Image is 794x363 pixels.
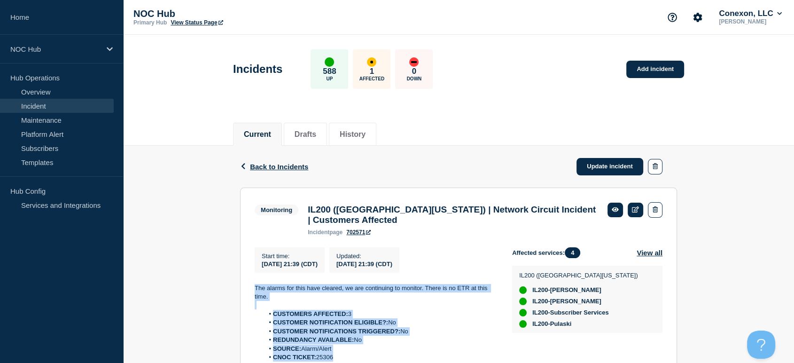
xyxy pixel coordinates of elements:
div: up [519,309,527,316]
button: View all [637,247,662,258]
p: Up [326,76,333,81]
strong: CUSTOMER NOTIFICATION ELIGIBLE?: [273,319,388,326]
button: History [340,130,366,139]
iframe: Help Scout Beacon - Open [747,331,775,359]
span: Affected services: [512,247,585,258]
div: up [519,286,527,294]
span: IL200-Pulaski [532,320,571,328]
div: affected [367,57,376,67]
li: 25306 [264,353,498,362]
div: up [519,320,527,328]
div: up [519,298,527,305]
button: Back to Incidents [240,163,308,171]
strong: CNOC TICKET: [273,354,316,361]
button: Current [244,130,271,139]
h3: IL200 ([GEOGRAPHIC_DATA][US_STATE]) | Network Circuit Incident | Customers Affected [308,205,598,225]
p: 0 [412,67,416,76]
p: page [308,229,343,236]
button: Conexon, LLC [717,9,784,18]
p: Primary Hub [133,19,167,26]
span: Back to Incidents [250,163,308,171]
strong: SOURCE: [273,345,301,352]
span: 4 [565,247,580,258]
p: [PERSON_NAME] [717,18,784,25]
span: IL200-[PERSON_NAME] [532,286,601,294]
span: Monitoring [255,205,298,215]
p: Updated : [336,253,392,260]
strong: REDUNDANCY AVAILABLE: [273,336,354,343]
button: Account settings [688,8,708,27]
li: No [264,336,498,344]
a: 702571 [346,229,371,236]
div: down [409,57,419,67]
a: Update incident [576,158,643,175]
p: NOC Hub [133,8,321,19]
p: 1 [370,67,374,76]
li: 3 [264,310,498,318]
div: [DATE] 21:39 (CDT) [336,260,392,268]
h1: Incidents [233,63,282,76]
p: Start time : [262,253,318,260]
p: NOC Hub [10,45,101,53]
span: IL200-[PERSON_NAME] [532,298,601,305]
p: The alarms for this have cleared, we are continuing to monitor. There is no ETR at this time. [255,284,497,301]
span: [DATE] 21:39 (CDT) [262,260,318,268]
button: Support [662,8,682,27]
li: Alarm/Alert [264,345,498,353]
a: View Status Page [171,19,223,26]
p: IL200 ([GEOGRAPHIC_DATA][US_STATE]) [519,272,638,279]
strong: CUSTOMER NOTIFICATIONS TRIGGERED?: [273,328,400,335]
a: Add incident [626,61,684,78]
li: No [264,318,498,327]
p: 588 [323,67,336,76]
div: up [325,57,334,67]
strong: CUSTOMERS AFFECTED: [273,310,348,317]
p: Affected [359,76,384,81]
li: No [264,327,498,336]
button: Drafts [295,130,316,139]
span: IL200-Subscriber Services [532,309,609,316]
p: Down [407,76,422,81]
span: incident [308,229,329,236]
